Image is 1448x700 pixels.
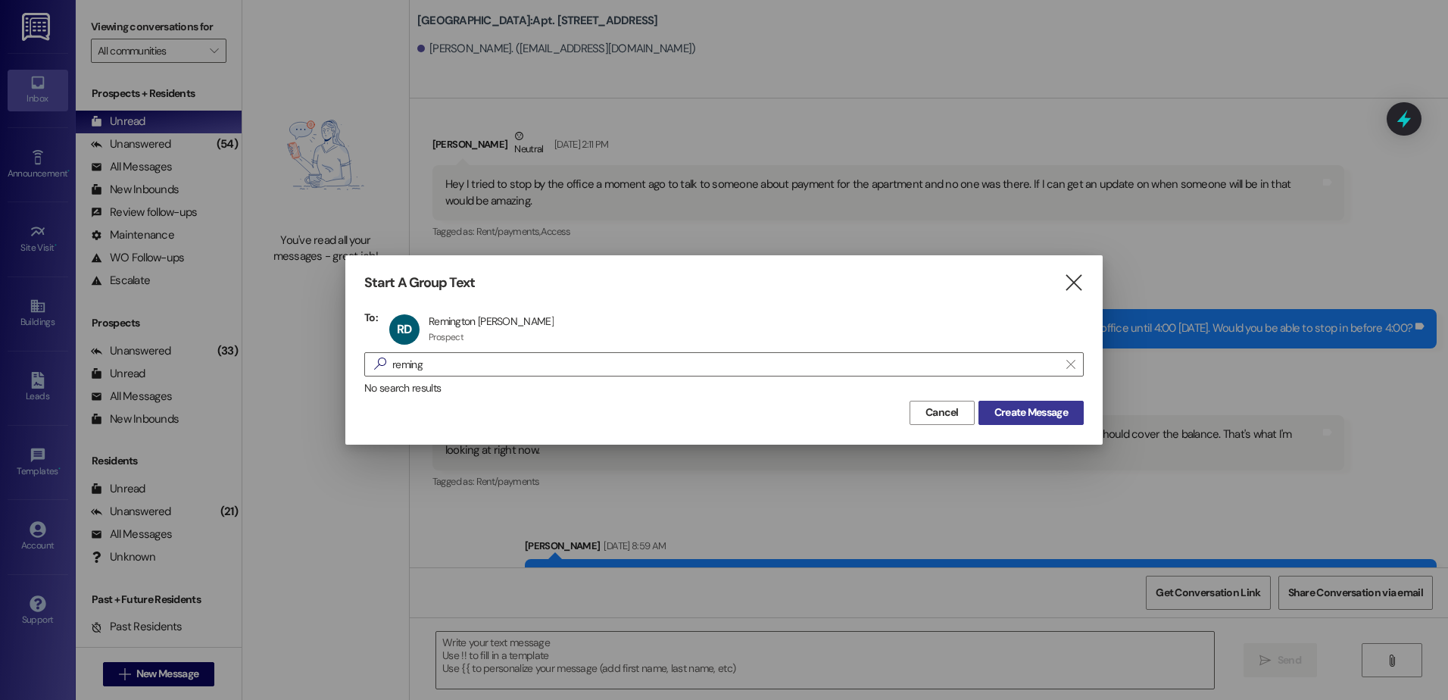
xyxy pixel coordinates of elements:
h3: Start A Group Text [364,274,475,292]
button: Cancel [910,401,975,425]
i:  [368,356,392,372]
div: No search results [364,380,1084,396]
button: Clear text [1059,353,1083,376]
h3: To: [364,311,378,324]
span: RD [397,321,411,337]
i:  [1063,275,1084,291]
span: Create Message [994,405,1068,420]
input: Search for any contact or apartment [392,354,1059,375]
div: Remington [PERSON_NAME] [429,314,554,328]
i:  [1066,358,1075,370]
button: Create Message [978,401,1084,425]
div: Prospect [429,331,463,343]
span: Cancel [925,405,959,420]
